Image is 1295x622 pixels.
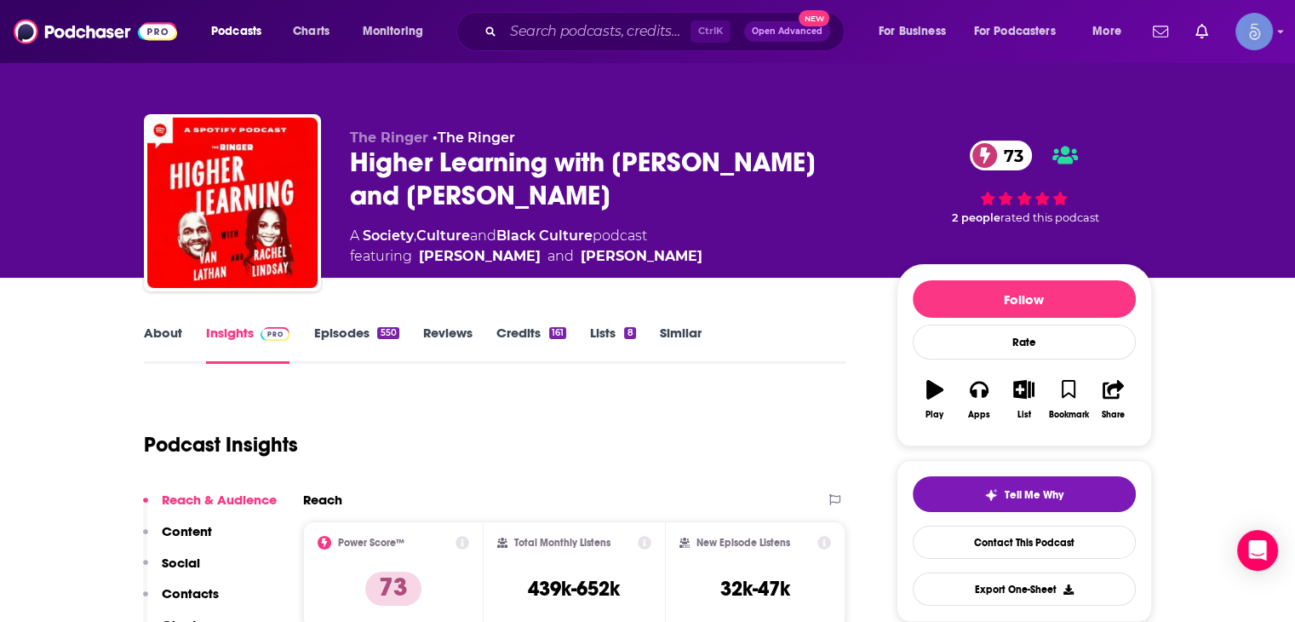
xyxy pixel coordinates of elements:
[1146,17,1175,46] a: Show notifications dropdown
[925,410,943,420] div: Play
[913,369,957,430] button: Play
[514,537,610,549] h2: Total Monthly Listens
[913,573,1136,606] button: Export One-Sheet
[624,327,635,339] div: 8
[363,20,423,43] span: Monitoring
[351,18,445,45] button: open menu
[350,246,702,267] span: featuring
[547,246,574,267] span: and
[974,20,1056,43] span: For Podcasters
[423,325,473,364] a: Reviews
[199,18,284,45] button: open menu
[433,130,515,146] span: •
[799,10,829,26] span: New
[282,18,340,45] a: Charts
[913,526,1136,559] a: Contact This Podcast
[377,327,398,339] div: 550
[363,227,414,244] a: Society
[147,118,318,288] img: Higher Learning with Van Lathan and Rachel Lindsay
[963,18,1080,45] button: open menu
[211,20,261,43] span: Podcasts
[957,369,1001,430] button: Apps
[1046,369,1091,430] button: Bookmark
[1235,13,1273,50] img: User Profile
[416,227,470,244] a: Culture
[144,432,298,458] h1: Podcast Insights
[350,226,702,267] div: A podcast
[549,327,566,339] div: 161
[206,325,290,364] a: InsightsPodchaser Pro
[162,585,219,602] p: Contacts
[528,576,620,602] h3: 439k-652k
[143,585,219,617] button: Contacts
[14,15,177,48] img: Podchaser - Follow, Share and Rate Podcasts
[496,325,566,364] a: Credits161
[419,246,541,267] a: Rachel Lindsay
[968,410,990,420] div: Apps
[897,130,1152,236] div: 73 2 peoplerated this podcast
[1235,13,1273,50] span: Logged in as Spiral5-G1
[581,246,702,267] a: Van Lathan
[438,130,515,146] a: The Ringer
[261,327,290,341] img: Podchaser Pro
[690,20,731,43] span: Ctrl K
[1237,530,1278,571] div: Open Intercom Messenger
[293,20,329,43] span: Charts
[696,537,790,549] h2: New Episode Listens
[744,21,830,42] button: Open AdvancedNew
[144,325,182,364] a: About
[1091,369,1135,430] button: Share
[503,18,690,45] input: Search podcasts, credits, & more...
[879,20,946,43] span: For Business
[1189,17,1215,46] a: Show notifications dropdown
[660,325,702,364] a: Similar
[970,141,1032,170] a: 73
[952,211,1000,224] span: 2 people
[913,280,1136,318] button: Follow
[338,537,404,549] h2: Power Score™
[1000,211,1099,224] span: rated this podcast
[913,476,1136,512] button: tell me why sparkleTell Me Why
[1005,488,1063,502] span: Tell Me Why
[590,325,635,364] a: Lists8
[987,141,1032,170] span: 73
[143,492,277,523] button: Reach & Audience
[496,227,593,244] a: Black Culture
[1092,20,1121,43] span: More
[1235,13,1273,50] button: Show profile menu
[365,572,421,606] p: 73
[470,227,496,244] span: and
[162,492,277,508] p: Reach & Audience
[1001,369,1046,430] button: List
[752,27,822,36] span: Open Advanced
[162,523,212,539] p: Content
[143,523,212,555] button: Content
[162,555,200,571] p: Social
[1080,18,1143,45] button: open menu
[350,130,428,146] span: The Ringer
[913,325,1136,360] div: Rate
[984,488,998,502] img: tell me why sparkle
[143,555,200,586] button: Social
[473,12,861,51] div: Search podcasts, credits, & more...
[303,492,342,508] h2: Reach
[720,576,790,602] h3: 32k-47k
[1102,410,1125,420] div: Share
[414,227,416,244] span: ,
[313,325,398,364] a: Episodes550
[1048,410,1088,420] div: Bookmark
[867,18,967,45] button: open menu
[1017,410,1031,420] div: List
